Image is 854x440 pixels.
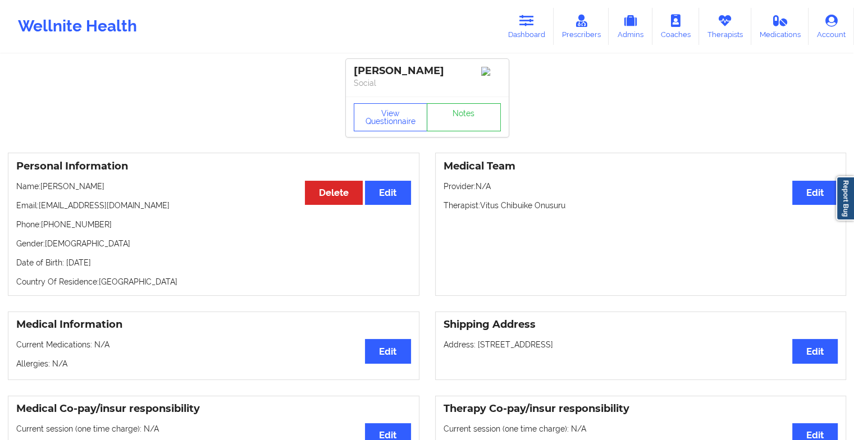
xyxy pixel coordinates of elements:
h3: Shipping Address [444,318,838,331]
p: Current session (one time charge): N/A [16,423,411,434]
h3: Medical Co-pay/insur responsibility [16,402,411,415]
p: Phone: [PHONE_NUMBER] [16,219,411,230]
p: Gender: [DEMOGRAPHIC_DATA] [16,238,411,249]
a: Prescribers [554,8,609,45]
a: Medications [751,8,809,45]
p: Current session (one time charge): N/A [444,423,838,434]
a: Admins [609,8,652,45]
p: Date of Birth: [DATE] [16,257,411,268]
p: Name: [PERSON_NAME] [16,181,411,192]
p: Allergies: N/A [16,358,411,369]
p: Current Medications: N/A [16,339,411,350]
p: Country Of Residence: [GEOGRAPHIC_DATA] [16,276,411,287]
a: Account [809,8,854,45]
button: View Questionnaire [354,103,428,131]
p: Email: [EMAIL_ADDRESS][DOMAIN_NAME] [16,200,411,211]
button: Edit [792,339,838,363]
p: Social [354,77,501,89]
a: Dashboard [500,8,554,45]
h3: Therapy Co-pay/insur responsibility [444,402,838,415]
h3: Medical Information [16,318,411,331]
p: Address: [STREET_ADDRESS] [444,339,838,350]
div: [PERSON_NAME] [354,65,501,77]
img: Image%2Fplaceholer-image.png [481,67,501,76]
h3: Medical Team [444,160,838,173]
a: Therapists [699,8,751,45]
h3: Personal Information [16,160,411,173]
p: Provider: N/A [444,181,838,192]
button: Edit [365,339,410,363]
a: Report Bug [836,176,854,221]
p: Therapist: Vitus Chibuike Onusuru [444,200,838,211]
button: Delete [305,181,363,205]
a: Notes [427,103,501,131]
button: Edit [792,181,838,205]
button: Edit [365,181,410,205]
a: Coaches [652,8,699,45]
